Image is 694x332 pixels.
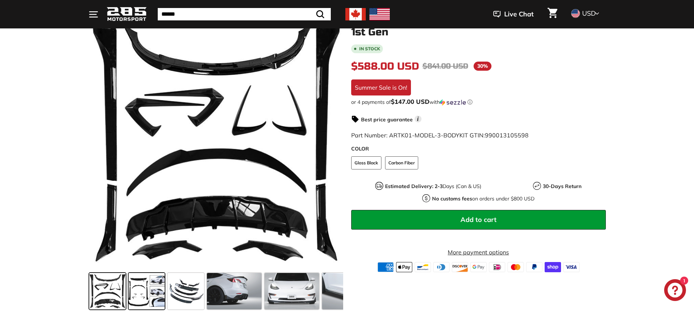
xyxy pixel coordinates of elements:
[107,6,147,23] img: Logo_285_Motorsport_areodynamics_components
[396,262,412,272] img: apple_pay
[423,62,468,71] span: $841.00 USD
[377,262,394,272] img: american_express
[351,145,606,153] label: COLOR
[440,99,466,106] img: Sezzle
[662,279,688,303] inbox-online-store-chat: Shopify online store chat
[504,9,534,19] span: Live Chat
[351,248,606,257] a: More payment options
[391,98,430,105] span: $147.00 USD
[351,98,606,106] div: or 4 payments of with
[351,210,606,230] button: Add to cart
[507,262,524,272] img: master
[432,195,534,203] p: on orders under $800 USD
[470,262,487,272] img: google_pay
[432,195,472,202] strong: No customs fees
[351,79,411,95] div: Summer Sale is On!
[385,183,481,190] p: Days (Can & US)
[543,183,581,190] strong: 30-Days Return
[351,60,419,73] span: $588.00 USD
[433,262,450,272] img: diners_club
[385,183,443,190] strong: Estimated Delivery: 2-3
[526,262,542,272] img: paypal
[351,98,606,106] div: or 4 payments of$147.00 USDwithSezzle Click to learn more about Sezzle
[543,2,562,27] a: Cart
[563,262,580,272] img: visa
[545,262,561,272] img: shopify_pay
[415,116,422,122] span: i
[474,62,491,71] span: 30%
[452,262,468,272] img: discover
[460,215,497,224] span: Add to cart
[361,116,413,123] strong: Best price guarantee
[415,262,431,272] img: bancontact
[158,8,331,20] input: Search
[359,47,380,51] b: In stock
[489,262,505,272] img: ideal
[351,132,529,139] span: Part Number: ARTK01-MODEL-3-BODYKIT GTIN:
[582,9,596,17] span: USD
[351,15,606,38] h1: 6-Piece Body Kit - [DATE]-[DATE] Tesla Model 3 1st Gen
[484,5,543,23] button: Live Chat
[485,132,529,139] span: 990013105598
